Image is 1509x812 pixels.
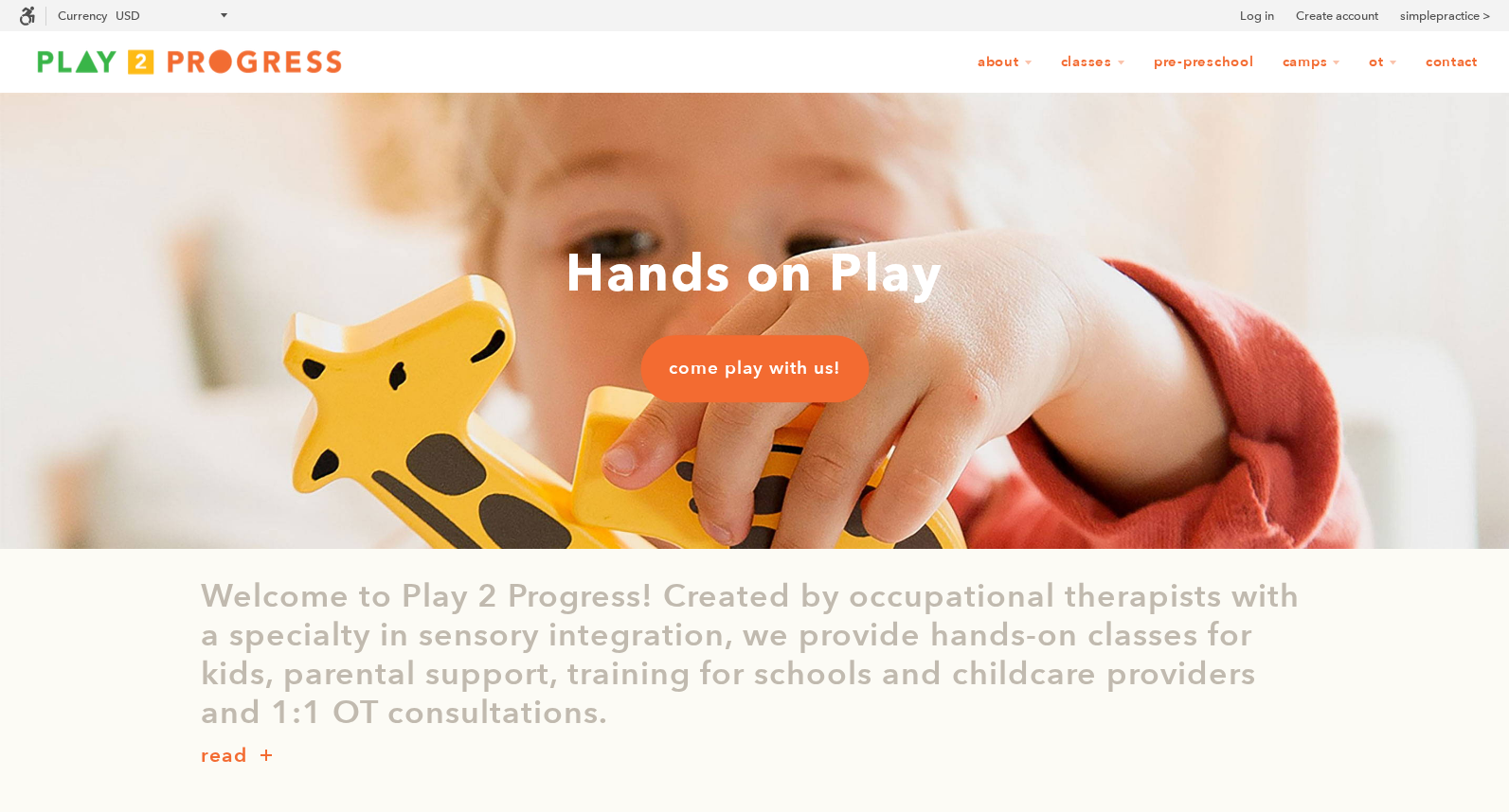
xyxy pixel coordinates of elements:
a: Log in [1240,7,1274,26]
p: Welcome to Play 2 Progress! Created by occupational therapists with a specialty in sensory integr... [201,577,1309,732]
a: come play with us! [640,336,869,402]
p: read [201,741,247,771]
a: Create account [1296,7,1378,26]
span: come play with us! [669,357,840,381]
a: About [965,44,1045,80]
a: OT [1356,44,1410,80]
a: simplepractice > [1400,7,1490,26]
a: Classes [1049,44,1138,80]
a: Contact [1413,44,1490,80]
img: Play2Progress logo [19,43,360,80]
label: Currency [58,9,107,23]
a: Pre-Preschool [1141,44,1266,80]
a: Camps [1270,44,1354,80]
